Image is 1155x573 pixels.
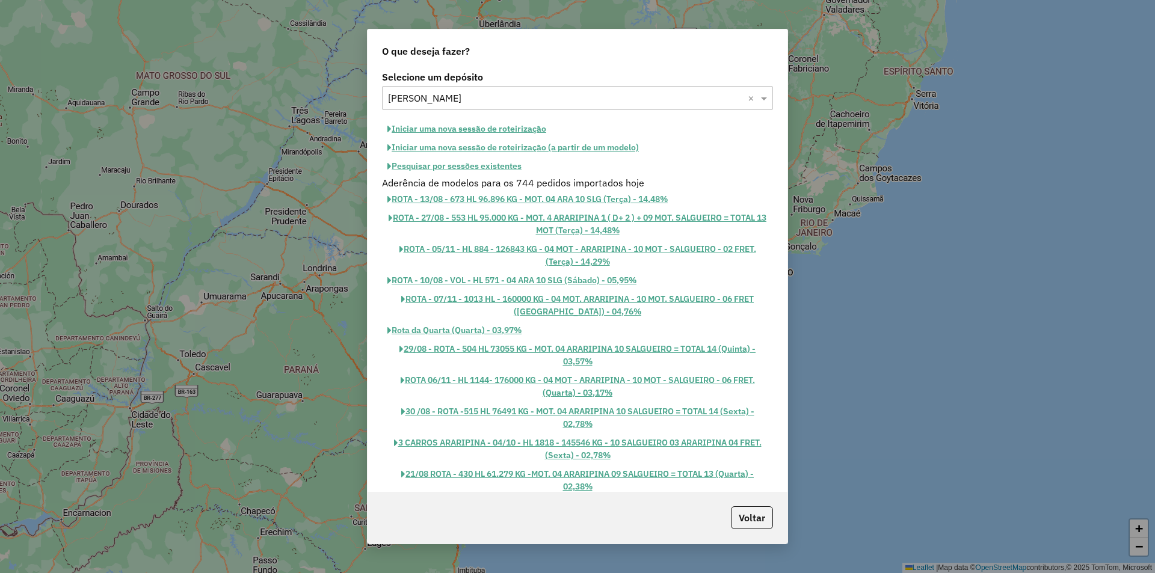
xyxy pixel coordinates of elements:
[382,434,773,465] button: 3 CARROS ARARIPINA - 04/10 - HL 1818 - 145546 KG - 10 SALGUEIRO 03 ARARIPINA 04 FRET. (Sexta) - 0...
[382,321,527,340] button: Rota da Quarta (Quarta) - 03,97%
[382,209,773,240] button: ROTA - 27/08 - 553 HL 95.000 KG - MOT. 4 ARARIPINA 1 ( D+ 2 ) + 09 MOT. SALGUEIRO = TOTAL 13 MOT ...
[382,240,773,271] button: ROTA - 05/11 - HL 884 - 126843 KG - 04 MOT - ARARIPINA - 10 MOT - SALGUEIRO - 02 FRET. (Terça) - ...
[748,91,758,105] span: Clear all
[382,44,470,58] span: O que deseja fazer?
[382,290,773,321] button: ROTA - 07/11 - 1013 HL - 160000 KG - 04 MOT. ARARIPINA - 10 MOT. SALGUEIRO - 06 FRET ([GEOGRAPHIC...
[382,402,773,434] button: 30 /08 - ROTA -515 HL 76491 KG - MOT. 04 ARARIPINA 10 SALGUEIRO = TOTAL 14 (Sexta) - 02,78%
[382,371,773,402] button: ROTA 06/11 - HL 1144- 176000 KG - 04 MOT - ARARIPINA - 10 MOT - SALGUEIRO - 06 FRET. (Quarta) - 0...
[382,271,642,290] button: ROTA - 10/08 - VOL - HL 571 - 04 ARA 10 SLG (Sábado) - 05,95%
[375,176,780,190] div: Aderência de modelos para os 744 pedidos importados hoje
[382,120,552,138] button: Iniciar uma nova sessão de roteirização
[382,190,673,209] button: ROTA - 13/08 - 673 HL 96.896 KG - MOT. 04 ARA 10 SLG (Terça) - 14,48%
[731,506,773,529] button: Voltar
[382,465,773,496] button: 21/08 ROTA - 430 HL 61.279 KG -MOT. 04 ARARIPINA 09 SALGUEIRO = TOTAL 13 (Quarta) - 02,38%
[382,157,527,176] button: Pesquisar por sessões existentes
[382,138,644,157] button: Iniciar uma nova sessão de roteirização (a partir de um modelo)
[382,70,773,84] label: Selecione um depósito
[382,340,773,371] button: 29/08 - ROTA - 504 HL 73055 KG - MOT. 04 ARARIPINA 10 SALGUEIRO = TOTAL 14 (Quinta) - 03,57%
